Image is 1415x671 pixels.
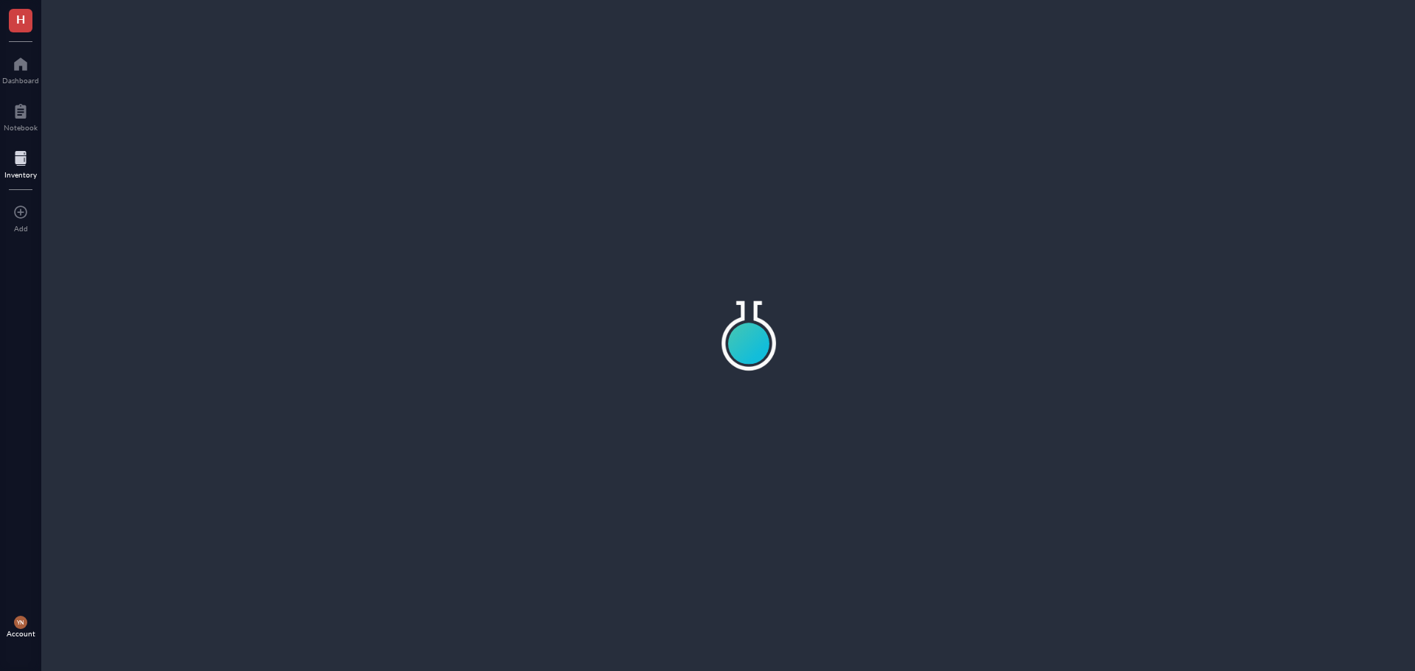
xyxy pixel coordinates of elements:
div: Inventory [4,170,37,179]
div: Notebook [4,123,38,132]
span: YN [17,619,24,626]
div: Add [14,224,28,233]
a: Dashboard [2,52,39,85]
a: Notebook [4,99,38,132]
span: H [16,10,25,28]
div: Account [7,629,35,638]
a: Inventory [4,147,37,179]
div: Dashboard [2,76,39,85]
